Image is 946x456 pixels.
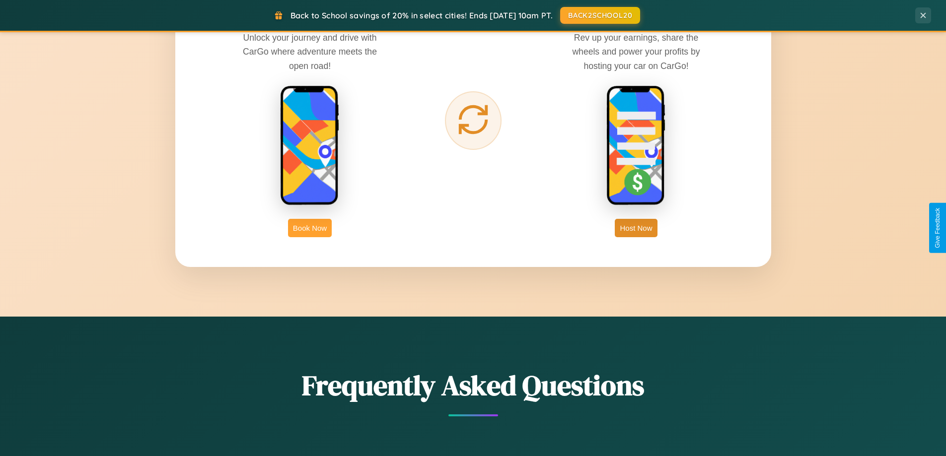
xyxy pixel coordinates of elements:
p: Unlock your journey and drive with CarGo where adventure meets the open road! [235,31,384,72]
img: rent phone [280,85,340,206]
button: Host Now [615,219,657,237]
h2: Frequently Asked Questions [175,366,771,404]
p: Rev up your earnings, share the wheels and power your profits by hosting your car on CarGo! [562,31,711,72]
span: Back to School savings of 20% in select cities! Ends [DATE] 10am PT. [291,10,553,20]
button: BACK2SCHOOL20 [560,7,640,24]
img: host phone [606,85,666,206]
div: Give Feedback [934,208,941,248]
button: Book Now [288,219,332,237]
